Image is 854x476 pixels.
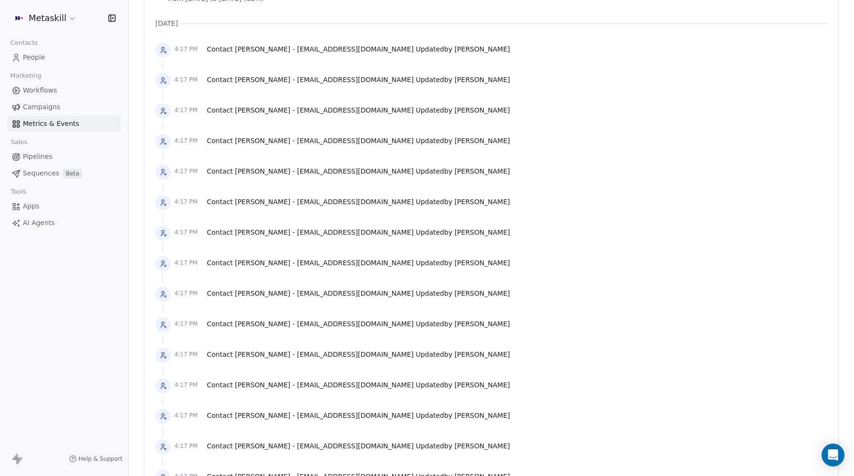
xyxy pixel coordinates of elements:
span: [PERSON_NAME] - [EMAIL_ADDRESS][DOMAIN_NAME] [235,45,414,53]
span: [PERSON_NAME] - [EMAIL_ADDRESS][DOMAIN_NAME] [235,76,414,83]
span: [PERSON_NAME] [455,412,510,419]
a: Pipelines [8,149,121,165]
a: Campaigns [8,99,121,115]
a: Metrics & Events [8,116,121,132]
span: [PERSON_NAME] - [EMAIL_ADDRESS][DOMAIN_NAME] [235,442,414,450]
span: Contact Updated by [207,44,510,54]
span: 4:17 PM [174,137,203,145]
span: [PERSON_NAME] - [EMAIL_ADDRESS][DOMAIN_NAME] [235,412,414,419]
span: Help & Support [79,455,122,463]
span: 4:17 PM [174,442,203,450]
span: 4:17 PM [174,412,203,419]
span: 4:17 PM [174,381,203,389]
span: [PERSON_NAME] - [EMAIL_ADDRESS][DOMAIN_NAME] [235,259,414,267]
span: [PERSON_NAME] [455,198,510,206]
span: [PERSON_NAME] [455,381,510,389]
span: Contact Updated by [207,350,510,359]
span: Contact Updated by [207,380,510,390]
span: Contact Updated by [207,228,510,237]
span: [PERSON_NAME] [455,290,510,297]
span: Contact Updated by [207,136,510,145]
span: Contact Updated by [207,411,510,420]
span: [PERSON_NAME] [455,45,510,53]
a: Help & Support [69,455,122,463]
span: [PERSON_NAME] [455,228,510,236]
span: [DATE] [155,19,178,28]
span: Contact Updated by [207,441,510,451]
span: [PERSON_NAME] - [EMAIL_ADDRESS][DOMAIN_NAME] [235,320,414,328]
span: Contact Updated by [207,105,510,115]
a: Workflows [8,83,121,98]
span: [PERSON_NAME] [455,76,510,83]
span: Workflows [23,85,57,95]
span: Contact Updated by [207,166,510,176]
span: [PERSON_NAME] - [EMAIL_ADDRESS][DOMAIN_NAME] [235,290,414,297]
a: SequencesBeta [8,166,121,181]
span: [PERSON_NAME] [455,167,510,175]
span: [PERSON_NAME] [455,137,510,145]
span: 4:17 PM [174,198,203,206]
a: People [8,50,121,65]
span: 4:17 PM [174,290,203,297]
span: [PERSON_NAME] [455,351,510,358]
span: Contact Updated by [207,197,510,207]
span: [PERSON_NAME] - [EMAIL_ADDRESS][DOMAIN_NAME] [235,137,414,145]
span: Contact Updated by [207,258,510,268]
span: Campaigns [23,102,60,112]
span: 4:17 PM [174,320,203,328]
span: [PERSON_NAME] - [EMAIL_ADDRESS][DOMAIN_NAME] [235,198,414,206]
span: 4:17 PM [174,259,203,267]
a: Apps [8,198,121,214]
span: 4:17 PM [174,76,203,83]
span: [PERSON_NAME] - [EMAIL_ADDRESS][DOMAIN_NAME] [235,228,414,236]
span: Tools [7,185,30,199]
span: [PERSON_NAME] [455,106,510,114]
span: Contact Updated by [207,75,510,84]
span: Sequences [23,168,59,178]
span: [PERSON_NAME] - [EMAIL_ADDRESS][DOMAIN_NAME] [235,106,414,114]
span: 4:17 PM [174,167,203,175]
span: Apps [23,201,40,211]
span: 4:17 PM [174,228,203,236]
span: Contact Updated by [207,319,510,329]
span: Metaskill [29,12,66,24]
span: [PERSON_NAME] [455,442,510,450]
span: Metrics & Events [23,119,79,129]
span: Pipelines [23,152,52,162]
span: [PERSON_NAME] - [EMAIL_ADDRESS][DOMAIN_NAME] [235,351,414,358]
img: AVATAR%20METASKILL%20-%20Colori%20Positivo.png [13,12,25,24]
button: Metaskill [11,10,78,26]
span: Sales [7,135,31,149]
span: 4:17 PM [174,45,203,53]
span: Beta [63,169,82,178]
span: [PERSON_NAME] - [EMAIL_ADDRESS][DOMAIN_NAME] [235,381,414,389]
span: Marketing [6,69,45,83]
span: Contacts [6,36,42,50]
span: [PERSON_NAME] [455,320,510,328]
div: Open Intercom Messenger [822,444,844,466]
span: 4:17 PM [174,106,203,114]
span: 4:17 PM [174,351,203,358]
span: AI Agents [23,218,55,228]
span: People [23,52,45,62]
span: Contact Updated by [207,289,510,298]
span: [PERSON_NAME] - [EMAIL_ADDRESS][DOMAIN_NAME] [235,167,414,175]
span: [PERSON_NAME] [455,259,510,267]
a: AI Agents [8,215,121,231]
